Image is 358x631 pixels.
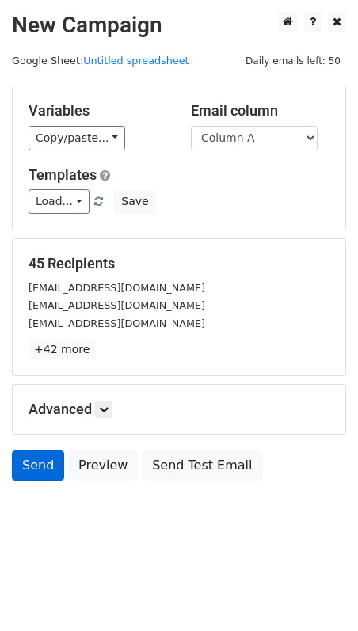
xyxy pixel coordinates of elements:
[29,126,125,150] a: Copy/paste...
[29,299,205,311] small: [EMAIL_ADDRESS][DOMAIN_NAME]
[12,450,64,481] a: Send
[68,450,138,481] a: Preview
[29,282,205,294] small: [EMAIL_ADDRESS][DOMAIN_NAME]
[29,255,329,272] h5: 45 Recipients
[83,55,189,67] a: Untitled spreadsheet
[29,102,167,120] h5: Variables
[279,555,358,631] iframe: Chat Widget
[29,340,95,359] a: +42 more
[191,102,329,120] h5: Email column
[12,12,346,39] h2: New Campaign
[29,189,89,214] a: Load...
[240,52,346,70] span: Daily emails left: 50
[12,55,189,67] small: Google Sheet:
[29,166,97,183] a: Templates
[29,401,329,418] h5: Advanced
[240,55,346,67] a: Daily emails left: 50
[29,317,205,329] small: [EMAIL_ADDRESS][DOMAIN_NAME]
[142,450,262,481] a: Send Test Email
[114,189,155,214] button: Save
